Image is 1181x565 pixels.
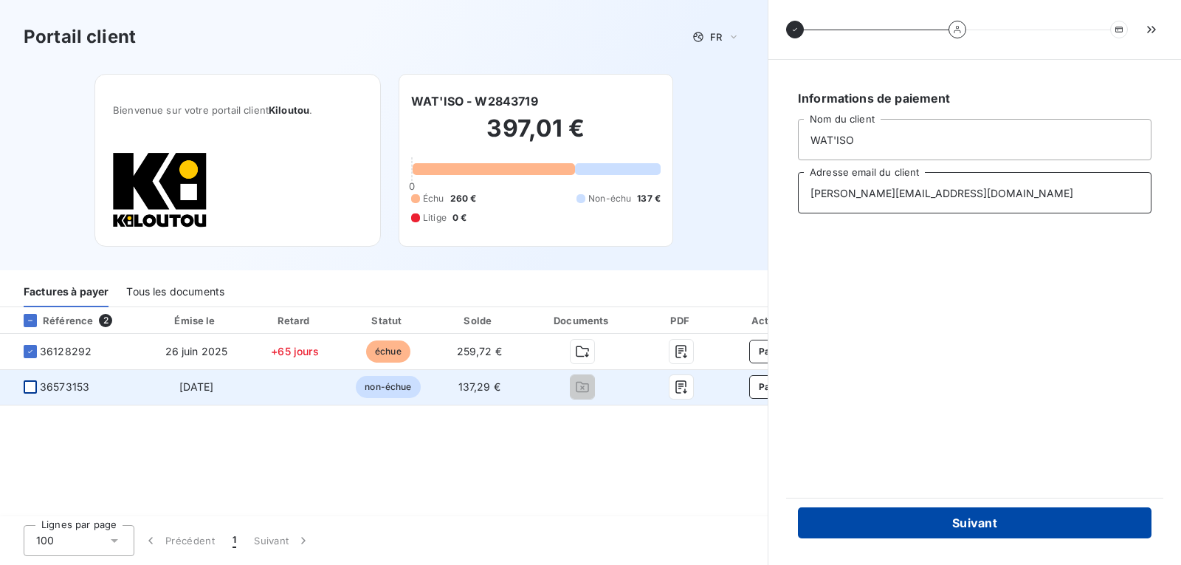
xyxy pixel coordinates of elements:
[798,507,1151,538] button: Suivant
[271,345,318,357] span: +65 jours
[40,344,92,359] span: 36128292
[637,192,661,205] span: 137 €
[24,24,136,50] h3: Portail client
[99,314,112,327] span: 2
[458,380,500,393] span: 137,29 €
[725,313,819,328] div: Actions
[251,313,340,328] div: Retard
[356,376,420,398] span: non-échue
[588,192,631,205] span: Non-échu
[179,380,214,393] span: [DATE]
[233,533,236,548] span: 1
[423,192,444,205] span: Échu
[644,313,718,328] div: PDF
[437,313,521,328] div: Solde
[798,89,1151,107] h6: Informations de paiement
[134,525,224,556] button: Précédent
[457,345,502,357] span: 259,72 €
[409,180,415,192] span: 0
[452,211,466,225] span: 0 €
[411,114,661,158] h2: 397,01 €
[345,313,431,328] div: Statut
[749,375,795,399] button: Payer
[113,151,207,228] img: Company logo
[24,276,109,307] div: Factures à payer
[798,119,1151,160] input: placeholder
[148,313,244,328] div: Émise le
[113,104,362,116] span: Bienvenue sur votre portail client .
[165,345,228,357] span: 26 juin 2025
[12,314,93,327] div: Référence
[411,92,538,110] h6: WAT'ISO - W2843719
[423,211,447,225] span: Litige
[224,525,245,556] button: 1
[710,31,722,43] span: FR
[366,340,410,363] span: échue
[749,340,795,363] button: Payer
[269,104,309,116] span: Kiloutou
[450,192,477,205] span: 260 €
[36,533,54,548] span: 100
[126,276,224,307] div: Tous les documents
[245,525,320,556] button: Suivant
[527,313,638,328] div: Documents
[40,380,89,394] span: 36573153
[798,172,1151,213] input: placeholder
